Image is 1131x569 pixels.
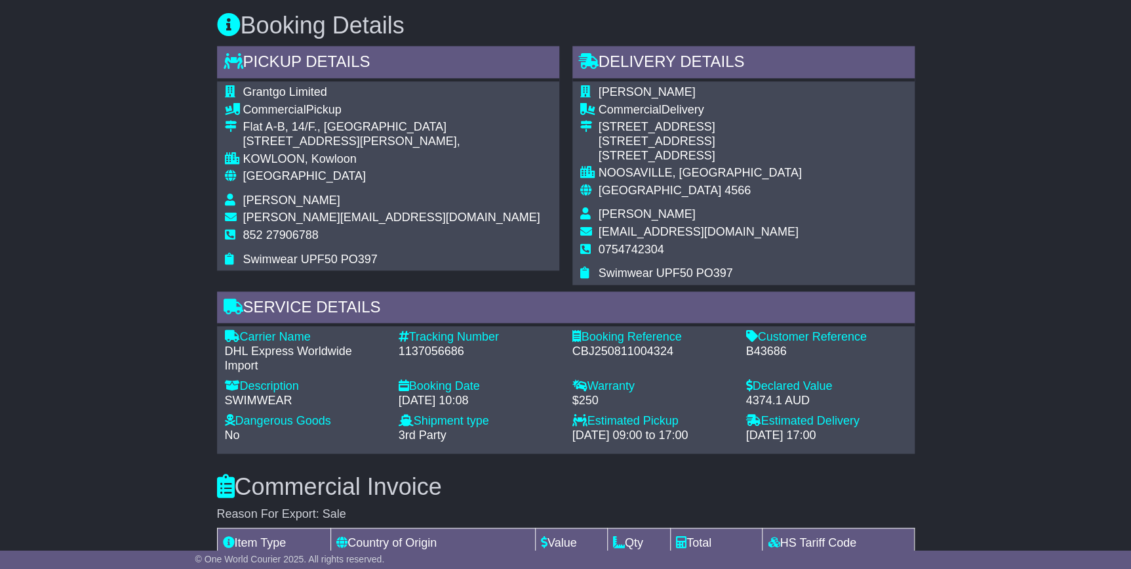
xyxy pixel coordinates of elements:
div: DHL Express Worldwide Import [225,345,386,373]
div: Carrier Name [225,330,386,345]
td: Value [535,528,607,557]
td: HS Tariff Code [763,528,914,557]
div: Booking Reference [572,330,733,345]
div: [DATE] 17:00 [746,429,907,443]
span: Grantgo Limited [243,85,327,98]
div: B43686 [746,345,907,359]
h3: Booking Details [217,12,915,39]
div: [STREET_ADDRESS] [599,135,802,149]
td: Total [670,528,762,557]
span: 3rd Party [399,429,446,442]
div: [DATE] 10:08 [399,394,559,408]
span: [GEOGRAPHIC_DATA] [243,169,366,182]
div: Warranty [572,379,733,394]
span: [PERSON_NAME] [243,194,340,207]
td: Item Type [217,528,331,557]
div: Shipment type [399,414,559,429]
div: Pickup [243,103,540,117]
div: Delivery [599,103,802,117]
div: [STREET_ADDRESS] [599,149,802,163]
span: © One World Courier 2025. All rights reserved. [195,554,385,564]
div: Estimated Delivery [746,414,907,429]
div: Tracking Number [399,330,559,345]
div: $250 [572,394,733,408]
div: Dangerous Goods [225,414,386,429]
div: Reason For Export: Sale [217,507,915,521]
div: Service Details [217,291,915,327]
div: SWIMWEAR [225,394,386,408]
div: Estimated Pickup [572,414,733,429]
span: Swimwear UPF50 PO397 [243,253,378,266]
div: [STREET_ADDRESS][PERSON_NAME], [243,135,540,149]
span: Commercial [243,103,306,116]
span: [GEOGRAPHIC_DATA] [599,184,721,197]
div: [STREET_ADDRESS] [599,120,802,135]
div: CBJ250811004324 [572,345,733,359]
td: Country of Origin [331,528,536,557]
div: Delivery Details [572,46,915,81]
span: 4566 [724,184,751,197]
div: Description [225,379,386,394]
span: No [225,429,240,442]
div: KOWLOON, Kowloon [243,152,540,167]
span: 852 27906788 [243,228,319,242]
div: Booking Date [399,379,559,394]
div: Flat A-B, 14/F., [GEOGRAPHIC_DATA] [243,120,540,135]
span: [PERSON_NAME] [599,207,696,221]
div: Customer Reference [746,330,907,345]
span: [PERSON_NAME] [599,85,696,98]
span: Commercial [599,103,662,116]
div: 4374.1 AUD [746,394,907,408]
h3: Commercial Invoice [217,473,915,499]
div: [DATE] 09:00 to 17:00 [572,429,733,443]
span: Swimwear UPF50 PO397 [599,266,733,280]
div: NOOSAVILLE, [GEOGRAPHIC_DATA] [599,166,802,180]
div: Declared Value [746,379,907,394]
span: 0754742304 [599,243,664,256]
span: [PERSON_NAME][EMAIL_ADDRESS][DOMAIN_NAME] [243,211,540,224]
td: Qty [607,528,670,557]
div: Pickup Details [217,46,559,81]
div: 1137056686 [399,345,559,359]
span: [EMAIL_ADDRESS][DOMAIN_NAME] [599,225,799,238]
